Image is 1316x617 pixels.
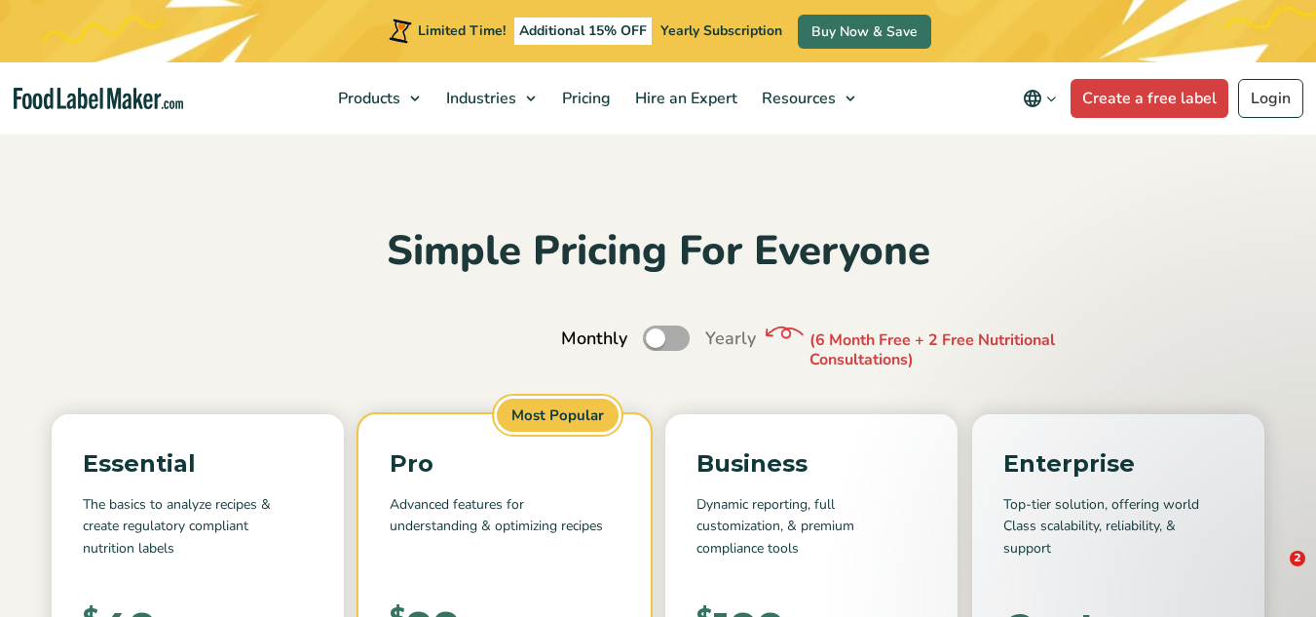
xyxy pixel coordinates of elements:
[14,88,183,110] a: Food Label Maker homepage
[494,396,621,436] span: Most Popular
[390,445,620,482] p: Pro
[1290,551,1305,566] span: 2
[514,18,652,45] span: Additional 15% OFF
[696,494,926,559] p: Dynamic reporting, full customization, & premium compliance tools
[756,88,838,109] span: Resources
[1250,551,1297,598] iframe: Intercom live chat
[643,326,690,351] label: Toggle
[798,15,931,49] a: Buy Now & Save
[326,62,430,135] a: Products
[418,21,506,40] span: Limited Time!
[1071,79,1228,118] a: Create a free label
[550,62,619,135] a: Pricing
[83,494,313,559] p: The basics to analyze recipes & create regulatory compliant nutrition labels
[750,62,865,135] a: Resources
[1009,79,1071,118] button: Change language
[390,494,620,559] p: Advanced features for understanding & optimizing recipes
[696,445,926,482] p: Business
[1238,79,1303,118] a: Login
[15,225,1301,279] h2: Simple Pricing For Everyone
[332,88,402,109] span: Products
[705,326,756,352] span: Yearly
[83,445,313,482] p: Essential
[556,88,613,109] span: Pricing
[434,62,545,135] a: Industries
[623,62,745,135] a: Hire an Expert
[809,330,1102,371] p: (6 Month Free + 2 Free Nutritional Consultations)
[629,88,739,109] span: Hire an Expert
[660,21,782,40] span: Yearly Subscription
[561,326,627,352] span: Monthly
[440,88,518,109] span: Industries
